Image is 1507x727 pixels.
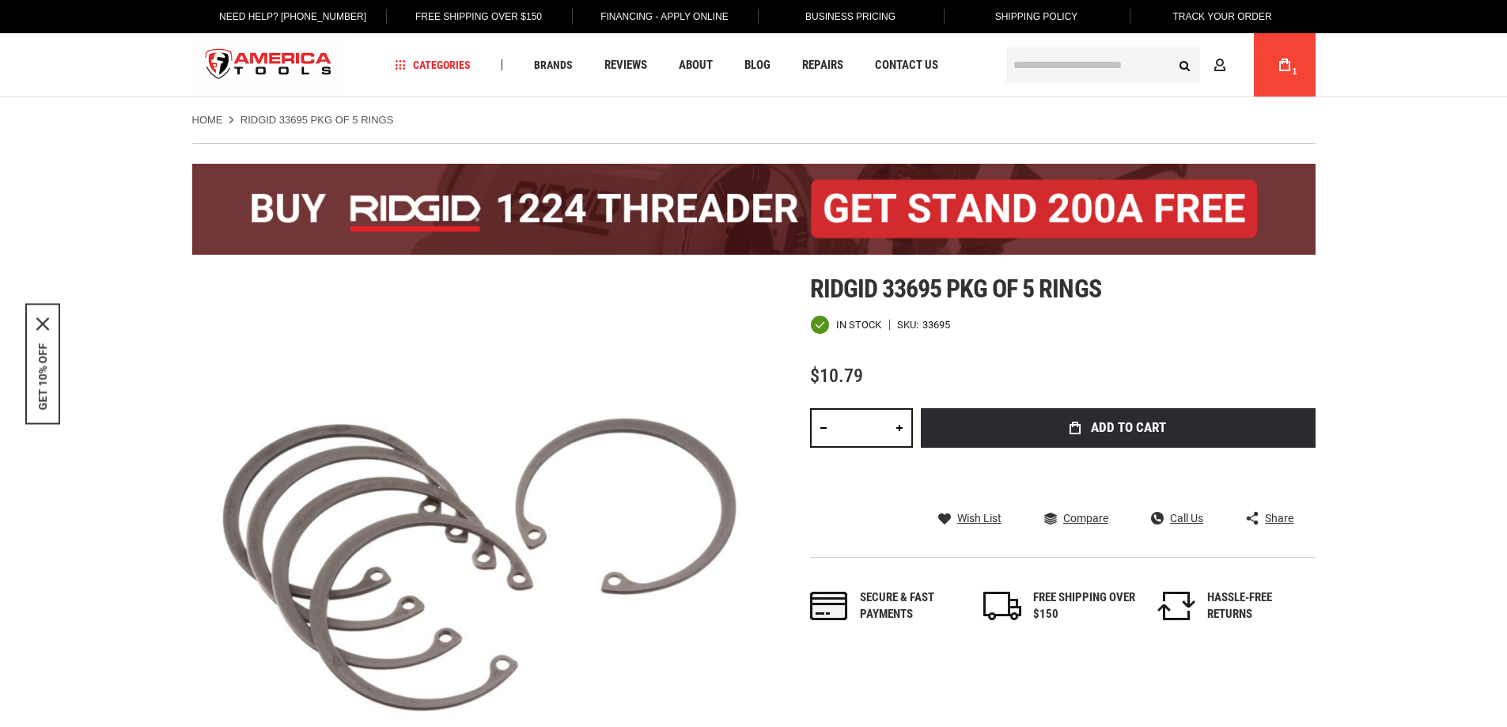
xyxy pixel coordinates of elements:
img: returns [1157,592,1195,620]
iframe: LiveChat chat widget [1285,677,1507,727]
button: GET 10% OFF [36,343,49,410]
a: Repairs [795,55,850,76]
a: Categories [388,55,478,76]
span: Shipping Policy [995,11,1078,22]
img: shipping [983,592,1021,620]
a: store logo [192,36,346,95]
a: Wish List [938,511,1002,525]
span: Share [1265,513,1293,524]
div: Availability [810,315,881,335]
span: Brands [534,59,573,70]
strong: RIDGID 33695 PKG OF 5 RINGS [240,114,394,126]
span: Ridgid 33695 pkg of 5 rings [810,274,1101,304]
img: BOGO: Buy the RIDGID® 1224 Threader (26092), get the 92467 200A Stand FREE! [192,164,1316,255]
iframe: Secure express checkout frame [918,452,1319,498]
span: Blog [744,59,771,71]
span: Wish List [957,513,1002,524]
strong: SKU [897,320,922,330]
svg: close icon [36,317,49,330]
button: Search [1170,50,1200,80]
span: $10.79 [810,365,863,387]
div: Secure & fast payments [860,589,963,623]
img: America Tools [192,36,346,95]
a: Contact Us [868,55,945,76]
span: In stock [836,320,881,330]
button: Close [36,317,49,330]
span: Call Us [1170,513,1203,524]
a: Call Us [1151,511,1203,525]
span: Add to Cart [1091,421,1166,434]
span: About [679,59,713,71]
img: payments [810,592,848,620]
div: FREE SHIPPING OVER $150 [1033,589,1136,623]
span: Reviews [604,59,647,71]
div: 33695 [922,320,950,330]
a: Reviews [597,55,654,76]
a: Home [192,113,223,127]
a: About [672,55,720,76]
span: Categories [395,59,471,70]
span: Repairs [802,59,843,71]
span: 1 [1293,67,1297,76]
a: 1 [1270,33,1300,97]
a: Compare [1044,511,1108,525]
button: Add to Cart [921,408,1316,448]
div: HASSLE-FREE RETURNS [1207,589,1310,623]
span: Compare [1063,513,1108,524]
a: Blog [737,55,778,76]
a: Brands [527,55,580,76]
span: Contact Us [875,59,938,71]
